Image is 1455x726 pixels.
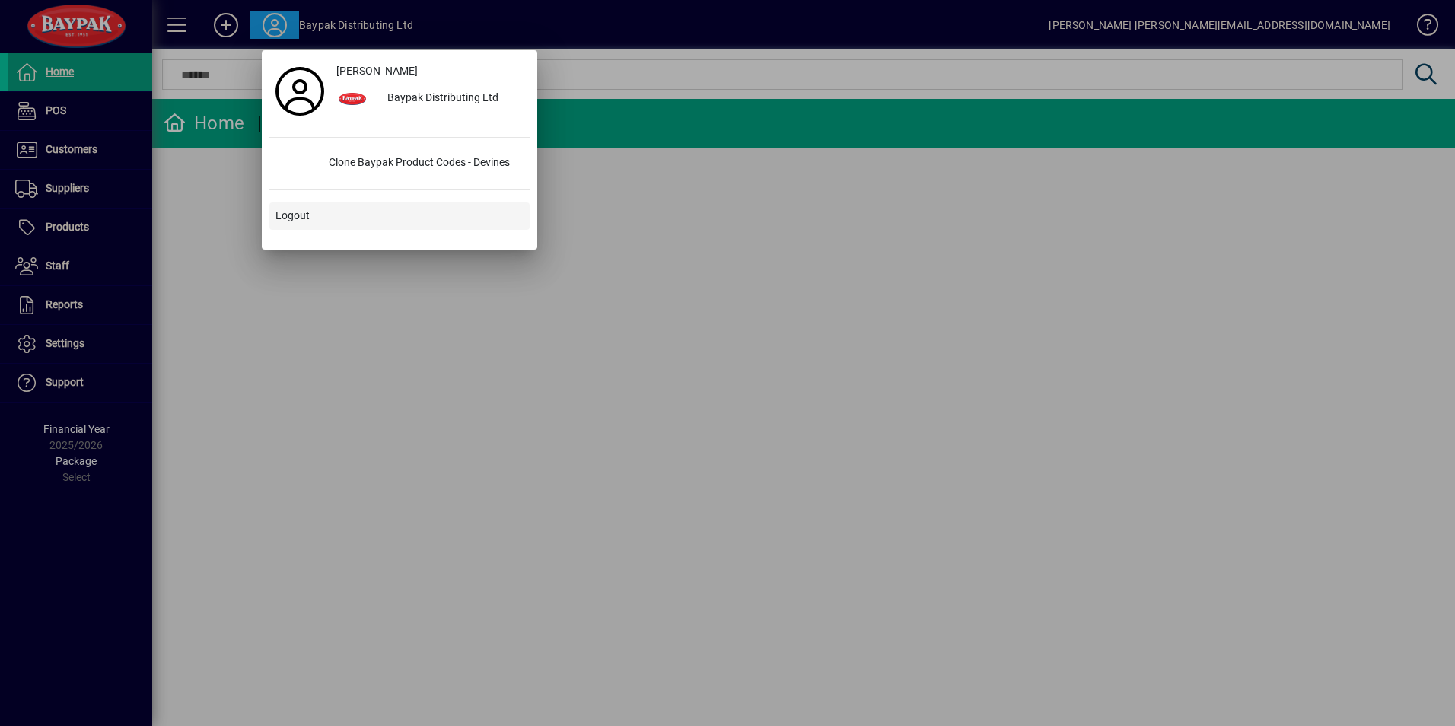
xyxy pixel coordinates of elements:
[269,202,530,230] button: Logout
[375,85,530,113] div: Baypak Distributing Ltd
[317,150,530,177] div: Clone Baypak Product Codes - Devines
[330,58,530,85] a: [PERSON_NAME]
[330,85,530,113] button: Baypak Distributing Ltd
[269,78,330,105] a: Profile
[275,208,310,224] span: Logout
[336,63,418,79] span: [PERSON_NAME]
[269,150,530,177] button: Clone Baypak Product Codes - Devines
